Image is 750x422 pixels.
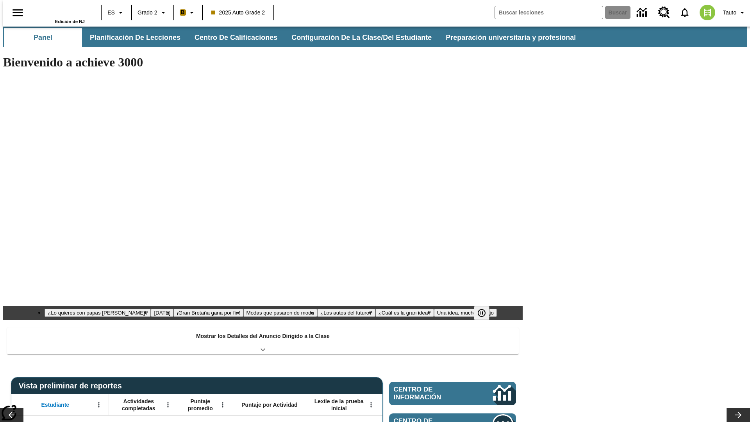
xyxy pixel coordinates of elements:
a: Centro de información [389,382,516,405]
div: Pausar [474,306,497,320]
div: Subbarra de navegación [3,27,747,47]
span: Estudiante [41,401,70,408]
a: Centro de información [632,2,654,23]
button: Diapositiva 6 ¿Cuál es la gran idea? [375,309,434,317]
button: Preparación universitaria y profesional [439,28,582,47]
button: Abrir menú [365,399,377,411]
button: Abrir el menú lateral [6,1,29,24]
span: Edición de NJ [55,19,85,24]
a: Notificaciones [675,2,695,23]
button: Diapositiva 2 Día del Trabajo [151,309,173,317]
button: Planificación de lecciones [84,28,187,47]
button: Configuración de la clase/del estudiante [285,28,438,47]
button: Boost El color de la clase es anaranjado claro. Cambiar el color de la clase. [177,5,200,20]
button: Diapositiva 5 ¿Los autos del futuro? [317,309,375,317]
button: Perfil/Configuración [720,5,750,20]
div: Subbarra de navegación [3,28,583,47]
span: B [181,7,185,17]
button: Abrir menú [93,399,105,411]
span: Puntaje por Actividad [241,401,297,408]
h1: Bienvenido a achieve 3000 [3,55,523,70]
span: Puntaje promedio [182,398,219,412]
button: Abrir menú [162,399,174,411]
button: Diapositiva 1 ¿Lo quieres con papas fritas? [45,309,151,317]
span: Tauto [723,9,736,17]
span: Centro de información [394,386,467,401]
button: Panel [4,28,82,47]
button: Diapositiva 7 Una idea, mucho trabajo [434,309,497,317]
button: Abrir menú [217,399,229,411]
button: Diapositiva 3 ¡Gran Bretaña gana por fin! [173,309,243,317]
span: 2025 Auto Grade 2 [211,9,265,17]
input: Buscar campo [495,6,603,19]
div: Portada [34,3,85,24]
button: Carrusel de lecciones, seguir [727,408,750,422]
button: Lenguaje: ES, Selecciona un idioma [104,5,129,20]
button: Centro de calificaciones [188,28,284,47]
button: Escoja un nuevo avatar [695,2,720,23]
span: Lexile de la prueba inicial [311,398,368,412]
span: Vista preliminar de reportes [19,381,126,390]
div: Mostrar los Detalles del Anuncio Dirigido a la Clase [7,327,519,354]
span: Grado 2 [137,9,157,17]
button: Grado: Grado 2, Elige un grado [134,5,171,20]
img: avatar image [700,5,715,20]
span: Actividades completadas [113,398,164,412]
a: Portada [34,4,85,19]
a: Centro de recursos, Se abrirá en una pestaña nueva. [654,2,675,23]
button: Pausar [474,306,489,320]
span: ES [107,9,115,17]
p: Mostrar los Detalles del Anuncio Dirigido a la Clase [196,332,330,340]
button: Diapositiva 4 Modas que pasaron de moda [243,309,317,317]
